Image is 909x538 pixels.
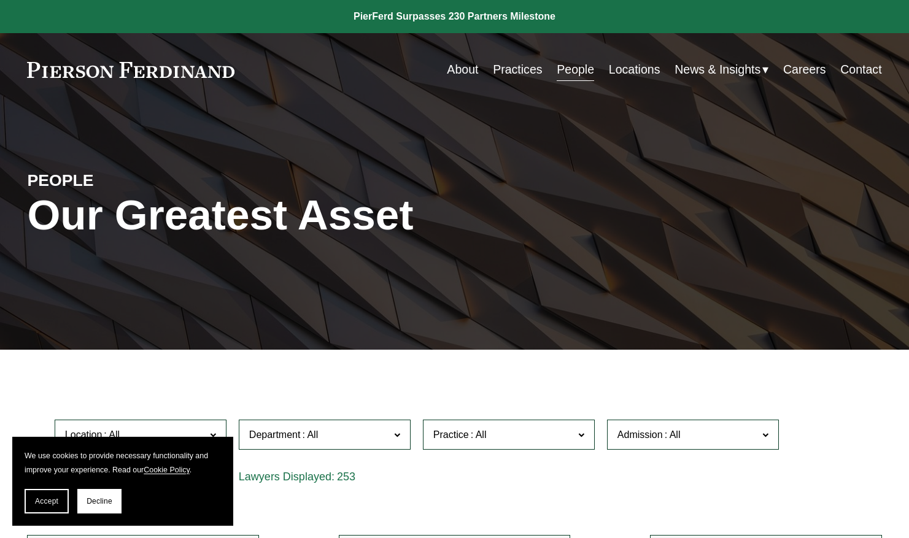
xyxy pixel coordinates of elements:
[447,58,478,82] a: About
[675,59,760,80] span: News & Insights
[840,58,881,82] a: Contact
[433,429,469,440] span: Practice
[27,191,597,239] h1: Our Greatest Asset
[337,471,355,483] span: 253
[65,429,103,440] span: Location
[25,449,221,477] p: We use cookies to provide necessary functionality and improve your experience. Read our .
[35,497,58,505] span: Accept
[249,429,301,440] span: Department
[12,437,233,526] section: Cookie banner
[27,171,241,191] h4: PEOPLE
[493,58,542,82] a: Practices
[783,58,826,82] a: Careers
[25,489,69,513] button: Accept
[557,58,594,82] a: People
[144,466,189,474] a: Cookie Policy
[609,58,660,82] a: Locations
[87,497,112,505] span: Decline
[77,489,122,513] button: Decline
[617,429,663,440] span: Admission
[675,58,768,82] a: folder dropdown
